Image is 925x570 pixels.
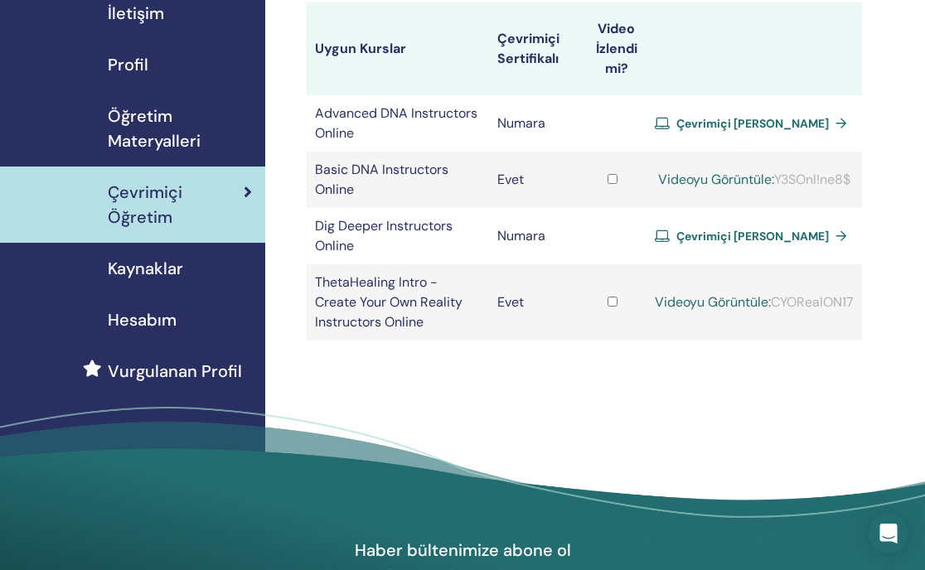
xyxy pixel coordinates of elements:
[489,152,578,208] td: Evet
[658,171,774,188] a: Videoyu Görüntüle:
[108,256,183,281] span: Kaynaklar
[108,52,148,77] span: Profil
[655,224,854,249] a: Çevrimiçi [PERSON_NAME]
[108,1,164,26] span: İletişim
[108,359,242,384] span: Vurgulanan Profil
[489,2,578,95] th: Çevrimiçi Sertifikalı
[307,152,489,208] td: Basic DNA Instructors Online
[108,180,244,229] span: Çevrimiçi Öğretim
[489,264,578,341] td: Evet
[676,116,829,131] span: Çevrimiçi [PERSON_NAME]
[489,208,578,264] td: Numara
[307,208,489,264] td: Dig Deeper Instructors Online
[307,264,489,341] td: ThetaHealing Intro - Create Your Own Reality Instructors Online
[676,229,829,244] span: Çevrimiçi [PERSON_NAME]
[108,307,177,332] span: Hesabım
[869,514,908,553] div: Open Intercom Messenger
[489,95,578,152] td: Numara
[655,170,854,190] div: Y3SOnl!ne8$
[655,111,854,136] a: Çevrimiçi [PERSON_NAME]
[108,104,252,153] span: Öğretim Materyalleri
[655,292,854,312] div: CYORealON17
[271,539,654,561] h4: Haber bültenimize abone ol
[307,2,489,95] th: Uygun Kurslar
[578,2,647,95] th: Video İzlendi mi?
[655,293,771,311] a: Videoyu Görüntüle:
[307,95,489,152] td: Advanced DNA Instructors Online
